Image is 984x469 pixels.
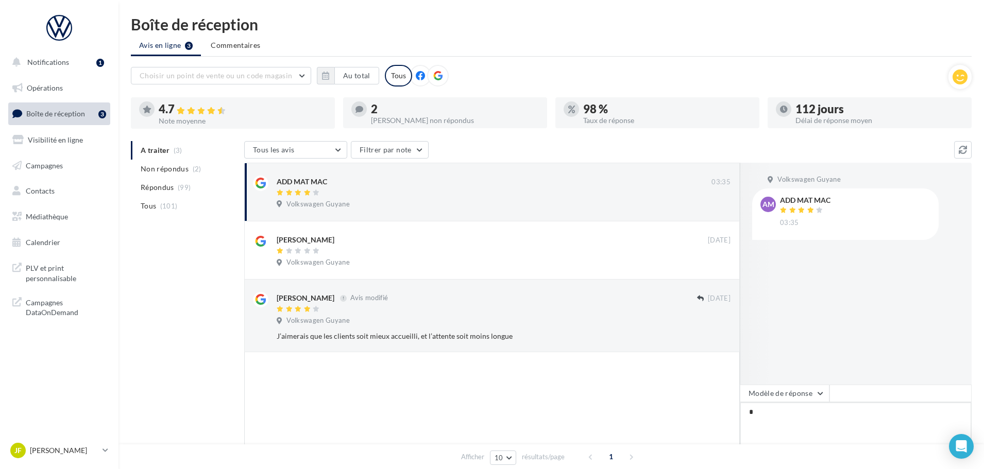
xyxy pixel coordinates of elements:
[6,129,112,151] a: Visibilité en ligne
[26,109,85,118] span: Boîte de réception
[28,135,83,144] span: Visibilité en ligne
[26,296,106,318] span: Campagnes DataOnDemand
[6,291,112,322] a: Campagnes DataOnDemand
[141,201,156,211] span: Tous
[277,293,334,303] div: [PERSON_NAME]
[14,445,22,456] span: JF
[385,65,412,86] div: Tous
[780,197,830,204] div: ADD MAT MAC
[141,164,189,174] span: Non répondus
[131,67,311,84] button: Choisir un point de vente ou un code magasin
[762,199,774,210] span: AM
[27,58,69,66] span: Notifications
[334,67,379,84] button: Au total
[495,454,503,462] span: 10
[286,200,350,209] span: Volkswagen Guyane
[371,117,539,124] div: [PERSON_NAME] non répondus
[6,206,112,228] a: Médiathèque
[160,202,178,210] span: (101)
[98,110,106,118] div: 3
[286,316,350,325] span: Volkswagen Guyane
[253,145,295,154] span: Tous les avis
[6,51,108,73] button: Notifications 1
[708,294,731,303] span: [DATE]
[490,450,516,465] button: 10
[30,445,98,456] p: [PERSON_NAME]
[522,452,565,462] span: résultats/page
[286,258,350,267] span: Volkswagen Guyane
[795,103,963,115] div: 112 jours
[583,117,751,124] div: Taux de réponse
[780,218,799,228] span: 03:35
[131,16,972,32] div: Boîte de réception
[711,178,731,187] span: 03:35
[949,434,974,459] div: Open Intercom Messenger
[26,212,68,221] span: Médiathèque
[140,71,292,80] span: Choisir un point de vente ou un code magasin
[8,441,110,460] a: JF [PERSON_NAME]
[26,238,60,247] span: Calendrier
[178,183,191,192] span: (99)
[27,83,63,92] span: Opérations
[141,182,174,193] span: Répondus
[211,40,260,50] span: Commentaires
[26,186,55,195] span: Contacts
[351,141,429,159] button: Filtrer par note
[6,77,112,99] a: Opérations
[193,165,201,173] span: (2)
[603,448,619,465] span: 1
[795,117,963,124] div: Délai de réponse moyen
[159,117,327,125] div: Note moyenne
[277,331,664,341] div: J’aimerais que les clients soit mieux accueilli, et l’attente soit moins longue
[6,102,112,125] a: Boîte de réception3
[350,294,388,302] span: Avis modifié
[26,161,63,169] span: Campagnes
[777,175,841,184] span: Volkswagen Guyane
[277,177,327,187] div: ADD MAT MAC
[6,180,112,202] a: Contacts
[6,257,112,287] a: PLV et print personnalisable
[6,232,112,253] a: Calendrier
[277,235,334,245] div: [PERSON_NAME]
[96,59,104,67] div: 1
[317,67,379,84] button: Au total
[461,452,484,462] span: Afficher
[708,236,731,245] span: [DATE]
[244,141,347,159] button: Tous les avis
[371,103,539,115] div: 2
[6,155,112,177] a: Campagnes
[26,261,106,283] span: PLV et print personnalisable
[583,103,751,115] div: 98 %
[740,385,829,402] button: Modèle de réponse
[159,103,327,115] div: 4.7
